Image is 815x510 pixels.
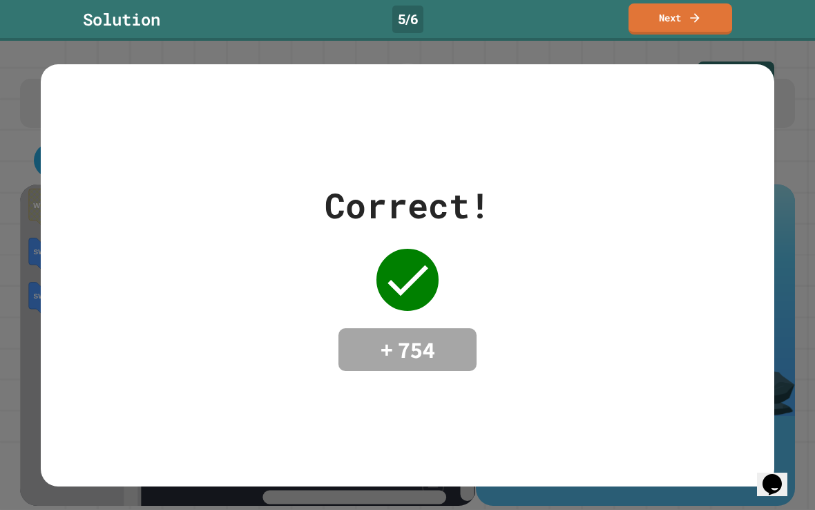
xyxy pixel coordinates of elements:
[629,3,732,35] a: Next
[392,6,423,33] div: 5 / 6
[325,180,490,232] div: Correct!
[83,7,160,32] div: Solution
[352,335,463,364] h4: + 754
[757,455,801,496] iframe: chat widget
